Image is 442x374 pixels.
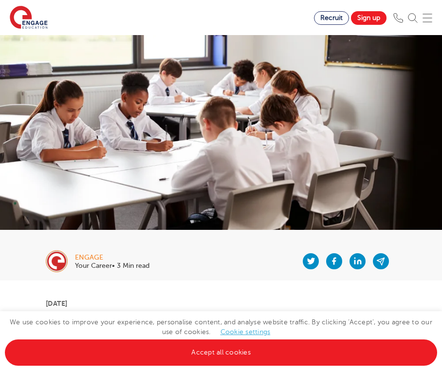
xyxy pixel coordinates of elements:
span: We use cookies to improve your experience, personalise content, and analyse website traffic. By c... [5,318,437,356]
img: Mobile Menu [423,13,432,23]
p: Your Career• 3 Min read [75,262,149,269]
img: Engage Education [10,6,48,30]
a: Accept all cookies [5,339,437,366]
a: Recruit [314,11,349,25]
img: Phone [393,13,403,23]
a: Cookie settings [221,328,271,336]
a: Sign up [351,11,387,25]
p: [DATE] [46,300,396,307]
div: engage [75,254,149,261]
img: Search [408,13,418,23]
span: Recruit [320,14,343,21]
